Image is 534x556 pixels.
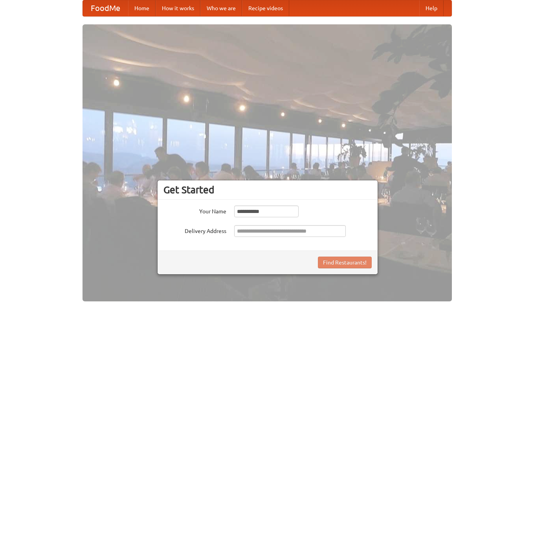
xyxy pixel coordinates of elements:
[163,184,372,196] h3: Get Started
[163,206,226,215] label: Your Name
[83,0,128,16] a: FoodMe
[128,0,156,16] a: Home
[242,0,289,16] a: Recipe videos
[156,0,200,16] a: How it works
[200,0,242,16] a: Who we are
[419,0,444,16] a: Help
[318,257,372,268] button: Find Restaurants!
[163,225,226,235] label: Delivery Address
